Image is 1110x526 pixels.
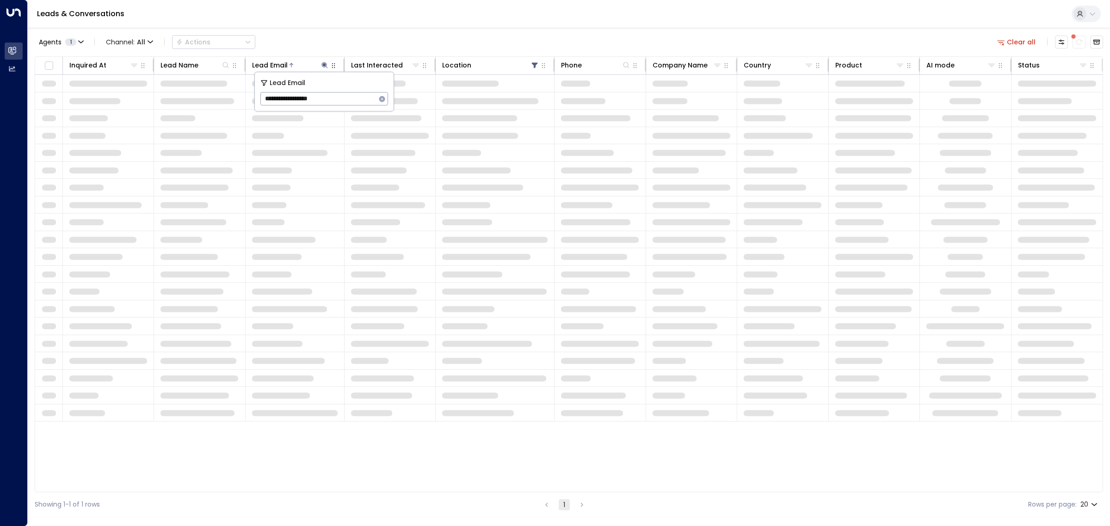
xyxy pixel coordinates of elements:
[744,60,813,71] div: Country
[69,60,139,71] div: Inquired At
[1090,36,1103,49] button: Archived Leads
[926,60,996,71] div: AI mode
[69,60,106,71] div: Inquired At
[1018,60,1040,71] div: Status
[39,39,62,45] span: Agents
[653,60,722,71] div: Company Name
[561,60,630,71] div: Phone
[172,35,255,49] button: Actions
[926,60,955,71] div: AI mode
[835,60,905,71] div: Product
[37,8,124,19] a: Leads & Conversations
[541,499,588,510] nav: pagination navigation
[559,499,570,510] button: page 1
[1055,36,1068,49] button: Customize
[252,60,329,71] div: Lead Email
[270,78,305,88] span: Lead Email
[561,60,582,71] div: Phone
[351,60,403,71] div: Last Interacted
[993,36,1040,49] button: Clear all
[65,38,76,46] span: 1
[653,60,708,71] div: Company Name
[1080,498,1099,511] div: 20
[102,36,157,49] button: Channel:All
[252,60,288,71] div: Lead Email
[137,38,145,46] span: All
[744,60,771,71] div: Country
[351,60,420,71] div: Last Interacted
[160,60,198,71] div: Lead Name
[172,35,255,49] div: Button group with a nested menu
[1028,500,1077,509] label: Rows per page:
[442,60,471,71] div: Location
[35,36,87,49] button: Agents1
[160,60,230,71] div: Lead Name
[1073,36,1085,49] span: There are new threads available. Refresh the grid to view the latest updates.
[835,60,862,71] div: Product
[442,60,539,71] div: Location
[102,36,157,49] span: Channel:
[1018,60,1088,71] div: Status
[35,500,100,509] div: Showing 1-1 of 1 rows
[176,38,210,46] div: Actions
